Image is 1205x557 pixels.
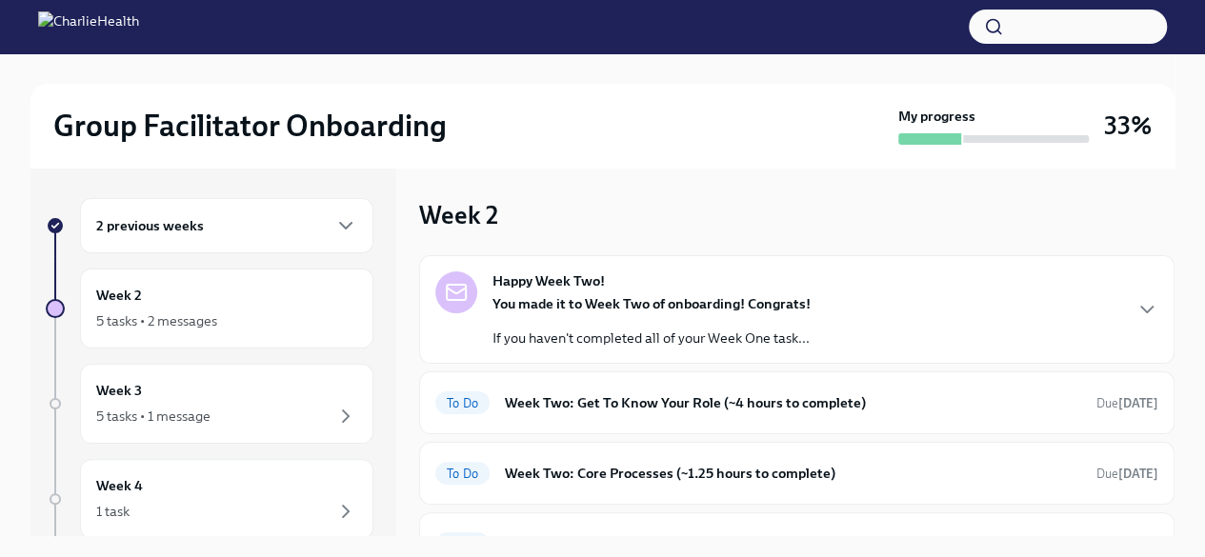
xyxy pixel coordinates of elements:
[435,467,490,481] span: To Do
[435,388,1158,418] a: To DoWeek Two: Get To Know Your Role (~4 hours to complete)Due[DATE]
[80,198,373,253] div: 2 previous weeks
[492,328,811,348] p: If you haven't completed all of your Week One task...
[1096,394,1158,412] span: September 16th, 2025 10:00
[1096,396,1158,410] span: Due
[96,475,143,496] h6: Week 4
[96,285,142,306] h6: Week 2
[46,459,373,539] a: Week 41 task
[1118,467,1158,481] strong: [DATE]
[505,392,1081,413] h6: Week Two: Get To Know Your Role (~4 hours to complete)
[898,107,975,126] strong: My progress
[38,11,139,42] img: CharlieHealth
[96,215,204,236] h6: 2 previous weeks
[492,295,811,312] strong: You made it to Week Two of onboarding! Congrats!
[96,311,217,330] div: 5 tasks • 2 messages
[435,458,1158,488] a: To DoWeek Two: Core Processes (~1.25 hours to complete)Due[DATE]
[96,407,211,426] div: 5 tasks • 1 message
[1096,467,1158,481] span: Due
[419,198,498,232] h3: Week 2
[96,380,142,401] h6: Week 3
[1096,465,1158,483] span: September 16th, 2025 10:00
[46,364,373,444] a: Week 35 tasks • 1 message
[53,107,447,145] h2: Group Facilitator Onboarding
[505,533,1081,554] h6: Week Two: Compliance Crisis Response (~1.5 hours to complete)
[1096,535,1158,553] span: September 16th, 2025 10:00
[96,502,130,521] div: 1 task
[505,463,1081,484] h6: Week Two: Core Processes (~1.25 hours to complete)
[1104,109,1152,143] h3: 33%
[492,271,605,290] strong: Happy Week Two!
[435,396,490,410] span: To Do
[1118,396,1158,410] strong: [DATE]
[46,269,373,348] a: Week 25 tasks • 2 messages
